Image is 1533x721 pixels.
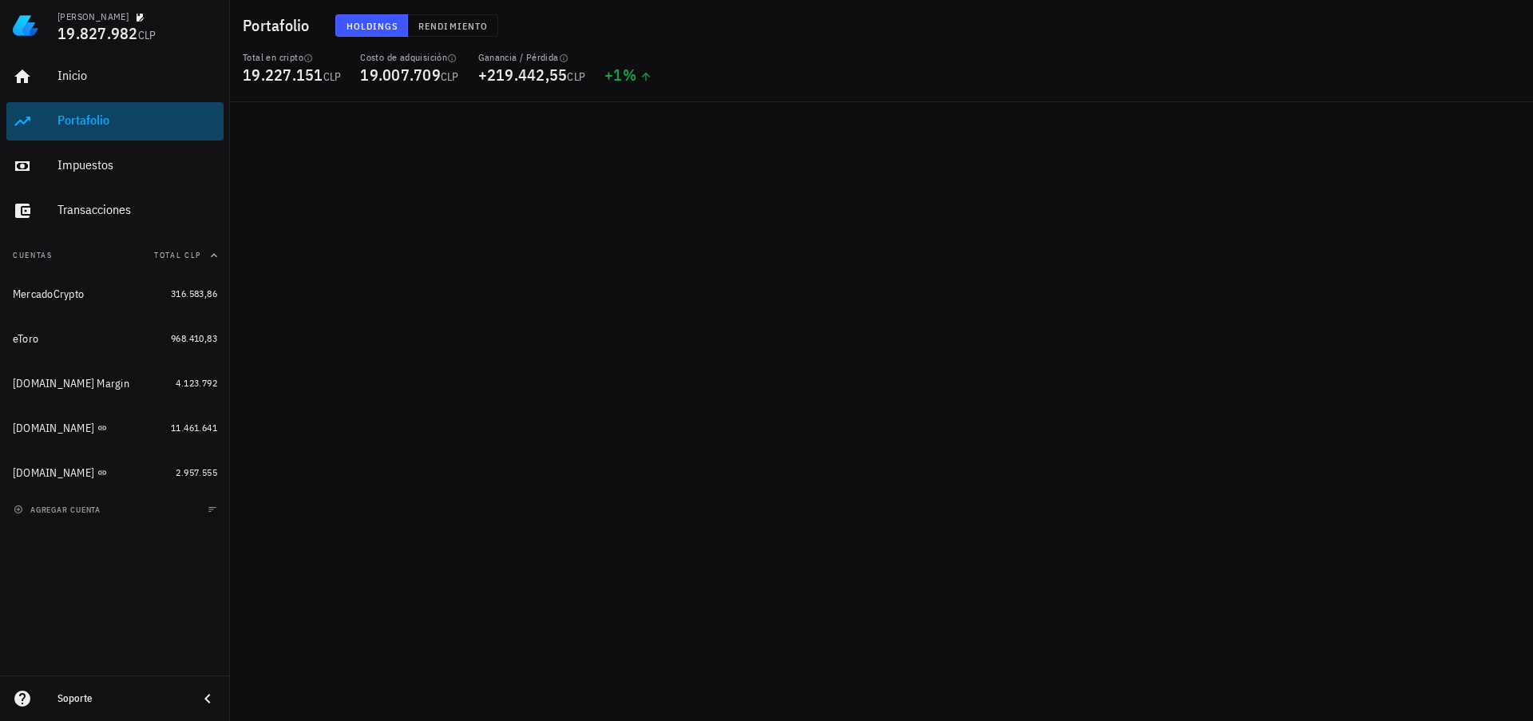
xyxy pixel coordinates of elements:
div: Impuestos [57,157,217,172]
span: 19.007.709 [360,64,441,85]
span: CLP [138,28,156,42]
button: CuentasTotal CLP [6,236,224,275]
span: 968.410,83 [171,332,217,344]
span: CLP [441,69,459,84]
button: agregar cuenta [10,501,108,517]
div: [DOMAIN_NAME] Margin [13,377,129,390]
span: 2.957.555 [176,466,217,478]
span: 11.461.641 [171,422,217,434]
span: 4.123.792 [176,377,217,389]
span: % [623,64,636,85]
span: 316.583,86 [171,287,217,299]
div: +1 [604,67,652,83]
a: MercadoCrypto 316.583,86 [6,275,224,313]
h1: Portafolio [243,13,316,38]
div: avatar [1498,13,1523,38]
span: CLP [567,69,585,84]
span: 19.227.151 [243,64,323,85]
div: MercadoCrypto [13,287,84,301]
div: Ganancia / Pérdida [478,51,586,64]
div: [DOMAIN_NAME] [13,466,94,480]
div: Inicio [57,68,217,83]
span: Total CLP [154,250,201,260]
a: eToro 968.410,83 [6,319,224,358]
button: Rendimiento [408,14,498,37]
span: +219.442,55 [478,64,568,85]
span: Holdings [346,20,398,32]
div: Portafolio [57,113,217,128]
a: [DOMAIN_NAME] 2.957.555 [6,454,224,492]
a: Transacciones [6,192,224,230]
a: Inicio [6,57,224,96]
span: 19.827.982 [57,22,138,44]
span: CLP [323,69,342,84]
a: Portafolio [6,102,224,141]
div: Transacciones [57,202,217,217]
button: Holdings [335,14,409,37]
div: Costo de adquisición [360,51,458,64]
div: Total en cripto [243,51,341,64]
img: LedgiFi [13,13,38,38]
span: agregar cuenta [17,505,101,515]
div: eToro [13,332,38,346]
span: Rendimiento [418,20,488,32]
div: [PERSON_NAME] [57,10,129,23]
div: [DOMAIN_NAME] [13,422,94,435]
a: Impuestos [6,147,224,185]
div: Soporte [57,692,185,705]
a: [DOMAIN_NAME] 11.461.641 [6,409,224,447]
a: [DOMAIN_NAME] Margin 4.123.792 [6,364,224,402]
